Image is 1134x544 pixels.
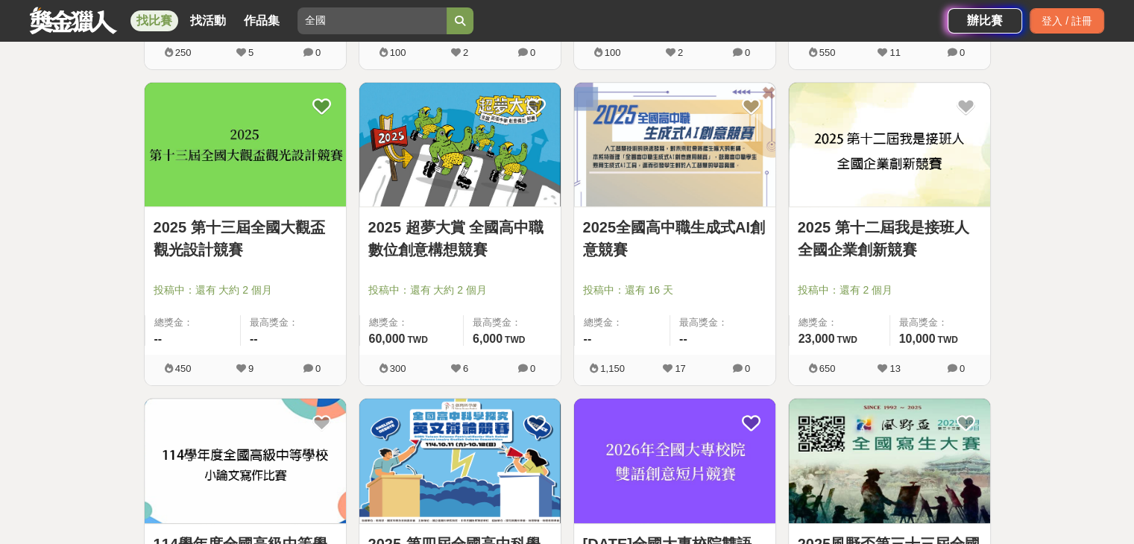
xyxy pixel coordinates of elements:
span: 0 [960,47,965,58]
span: 0 [745,47,750,58]
span: TWD [937,335,957,345]
a: Cover Image [574,83,775,208]
a: 2025 第十二屆我是接班人全國企業創新競賽 [798,216,981,261]
span: 100 [390,47,406,58]
span: 13 [889,363,900,374]
span: 450 [175,363,192,374]
a: Cover Image [789,83,990,208]
span: 11 [889,47,900,58]
span: 總獎金： [369,315,454,330]
img: Cover Image [145,399,346,523]
span: 17 [675,363,685,374]
span: 0 [530,363,535,374]
img: Cover Image [574,83,775,207]
span: 6,000 [473,332,503,345]
span: TWD [505,335,525,345]
span: 2 [463,47,468,58]
span: 550 [819,47,836,58]
span: 650 [819,363,836,374]
a: 辦比賽 [948,8,1022,34]
span: 總獎金： [154,315,232,330]
a: Cover Image [359,83,561,208]
img: Cover Image [574,399,775,523]
span: 投稿中：還有 2 個月 [798,282,981,298]
span: 0 [315,47,321,58]
a: 2025 第十三屆全國大觀盃觀光設計競賽 [154,216,337,261]
img: Cover Image [789,399,990,523]
span: -- [584,332,592,345]
span: 1,150 [600,363,625,374]
span: TWD [837,335,857,345]
a: Cover Image [145,83,346,208]
span: 100 [605,47,621,58]
span: 60,000 [369,332,406,345]
span: -- [250,332,258,345]
a: 找活動 [184,10,232,31]
a: 2025 超夢大賞 全國高中職數位創意構想競賽 [368,216,552,261]
a: 2025全國高中職生成式AI創意競賽 [583,216,766,261]
span: 5 [248,47,253,58]
span: 投稿中：還有 大約 2 個月 [154,282,337,298]
span: 0 [530,47,535,58]
img: Cover Image [789,83,990,207]
span: -- [154,332,163,345]
span: 最高獎金： [899,315,981,330]
img: Cover Image [145,83,346,207]
span: 最高獎金： [473,315,552,330]
span: 總獎金： [798,315,881,330]
span: -- [679,332,687,345]
input: 2025「洗手新日常：全民 ALL IN」洗手歌全台徵選 [297,7,447,34]
a: 作品集 [238,10,286,31]
img: Cover Image [359,399,561,523]
span: 10,000 [899,332,936,345]
div: 登入 / 註冊 [1030,8,1104,34]
span: TWD [407,335,427,345]
img: Cover Image [359,83,561,207]
a: 找比賽 [130,10,178,31]
span: 0 [745,363,750,374]
span: 投稿中：還有 16 天 [583,282,766,298]
span: 最高獎金： [250,315,337,330]
span: 總獎金： [584,315,661,330]
span: 6 [463,363,468,374]
span: 9 [248,363,253,374]
span: 投稿中：還有 大約 2 個月 [368,282,552,298]
span: 300 [390,363,406,374]
span: 最高獎金： [679,315,766,330]
span: 2 [678,47,683,58]
span: 0 [315,363,321,374]
span: 250 [175,47,192,58]
span: 0 [960,363,965,374]
span: 23,000 [798,332,835,345]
